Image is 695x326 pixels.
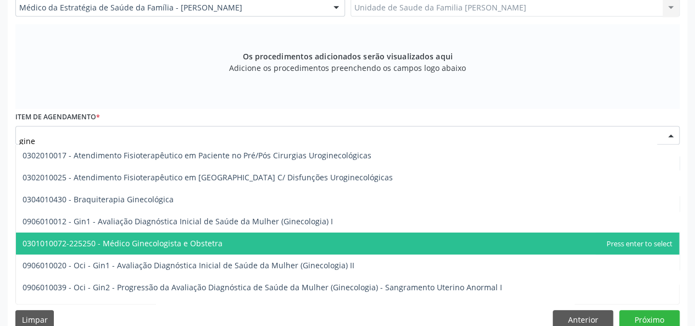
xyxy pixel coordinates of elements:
[23,172,393,183] span: 0302010025 - Atendimento Fisioterapêutico em [GEOGRAPHIC_DATA] C/ Disfunções Uroginecológicas
[19,130,657,152] input: Buscar por procedimento
[15,109,100,126] label: Item de agendamento
[23,216,333,226] span: 0906010012 - Gin1 - Avaliação Diagnóstica Inicial de Saúde da Mulher (Ginecologia) I
[23,194,174,205] span: 0304010430 - Braquiterapia Ginecológica
[229,62,466,74] span: Adicione os procedimentos preenchendo os campos logo abaixo
[19,2,323,13] span: Médico da Estratégia de Saúde da Família - [PERSON_NAME]
[23,304,502,314] span: 0906010047 - Oci - Gin2 - Progressão da Avaliação Diagnóstica de Saúde da Mulher (Ginecologia)- S...
[23,150,371,161] span: 0302010017 - Atendimento Fisioterapêutico em Paciente no Pré/Pós Cirurgias Uroginecológicas
[23,260,354,270] span: 0906010020 - Oci - Gin1 - Avaliação Diagnóstica Inicial de Saúde da Mulher (Ginecologia) II
[23,282,502,292] span: 0906010039 - Oci - Gin2 - Progressão da Avaliação Diagnóstica de Saúde da Mulher (Ginecologia) - ...
[23,238,223,248] span: 0301010072-225250 - Médico Ginecologista e Obstetra
[242,51,452,62] span: Os procedimentos adicionados serão visualizados aqui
